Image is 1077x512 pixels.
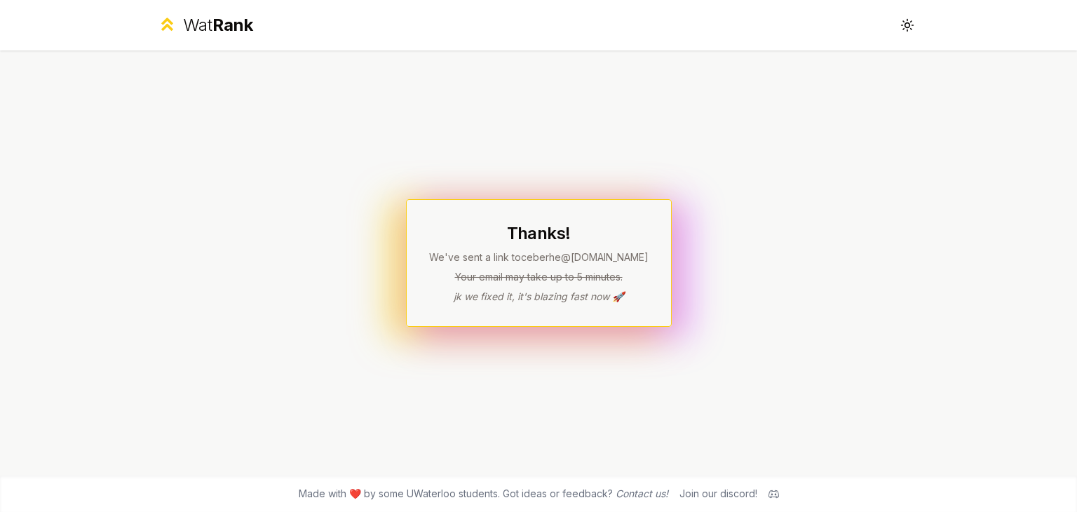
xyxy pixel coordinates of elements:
a: Contact us! [616,487,668,499]
span: Rank [212,15,253,35]
p: We've sent a link to ceberhe @[DOMAIN_NAME] [429,250,649,264]
p: Your email may take up to 5 minutes. [429,270,649,284]
span: Made with ❤️ by some UWaterloo students. Got ideas or feedback? [299,487,668,501]
p: jk we fixed it, it's blazing fast now 🚀 [429,290,649,304]
h1: Thanks! [429,222,649,245]
div: Join our discord! [679,487,757,501]
div: Wat [183,14,253,36]
a: WatRank [157,14,253,36]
